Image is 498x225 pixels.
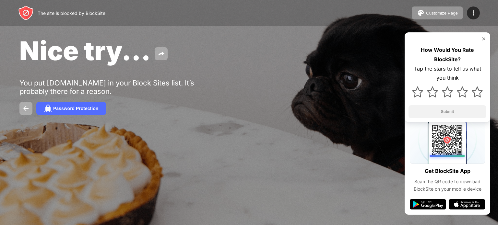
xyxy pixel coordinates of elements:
[19,35,151,66] span: Nice try...
[53,106,98,111] div: Password Protection
[442,86,453,97] img: star.svg
[22,105,30,112] img: back.svg
[19,143,173,218] iframe: Banner
[481,36,486,41] img: rate-us-close.svg
[426,11,458,16] div: Customize Page
[412,6,463,19] button: Customize Page
[427,86,438,97] img: star.svg
[410,178,485,193] div: Scan the QR code to download BlockSite on your mobile device
[409,105,486,118] button: Submit
[449,199,485,209] img: app-store.svg
[18,5,34,21] img: header-logo.svg
[409,45,486,64] div: How Would You Rate BlockSite?
[457,86,468,97] img: star.svg
[469,9,477,17] img: menu-icon.svg
[19,79,220,96] div: You put [DOMAIN_NAME] in your Block Sites list. It’s probably there for a reason.
[38,10,105,16] div: The site is blocked by BlockSite
[409,64,486,83] div: Tap the stars to tell us what you think
[425,166,470,176] div: Get BlockSite App
[44,105,52,112] img: password.svg
[157,50,165,58] img: share.svg
[417,9,425,17] img: pallet.svg
[412,86,423,97] img: star.svg
[36,102,106,115] button: Password Protection
[410,199,446,209] img: google-play.svg
[472,86,483,97] img: star.svg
